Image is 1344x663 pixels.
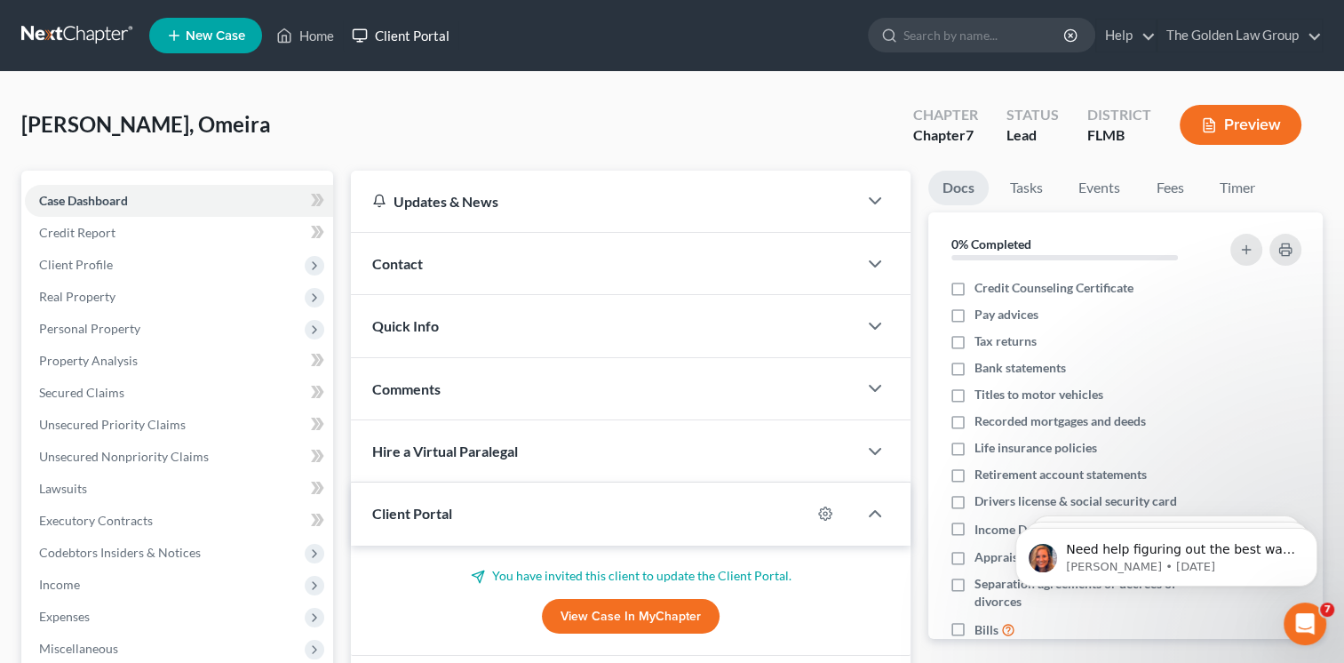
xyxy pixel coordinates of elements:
[39,353,138,368] span: Property Analysis
[25,377,333,409] a: Secured Claims
[974,279,1133,297] span: Credit Counseling Certificate
[372,505,452,522] span: Client Portal
[974,359,1066,377] span: Bank statements
[974,439,1097,457] span: Life insurance policies
[996,171,1057,205] a: Tasks
[25,409,333,441] a: Unsecured Priority Claims
[39,225,115,240] span: Credit Report
[372,443,518,459] span: Hire a Virtual Paralegal
[966,126,974,143] span: 7
[928,171,989,205] a: Docs
[39,545,201,560] span: Codebtors Insiders & Notices
[1141,171,1198,205] a: Fees
[39,481,87,496] span: Lawsuits
[372,255,423,272] span: Contact
[974,386,1103,403] span: Titles to motor vehicles
[372,192,836,211] div: Updates & News
[267,20,343,52] a: Home
[39,641,118,656] span: Miscellaneous
[1205,171,1269,205] a: Timer
[913,125,978,146] div: Chapter
[974,521,1081,539] span: Income Documents
[25,441,333,473] a: Unsecured Nonpriority Claims
[39,449,209,464] span: Unsecured Nonpriority Claims
[989,491,1344,615] iframe: Intercom notifications message
[903,19,1066,52] input: Search by name...
[39,609,90,624] span: Expenses
[974,332,1037,350] span: Tax returns
[39,385,124,400] span: Secured Claims
[372,567,889,585] p: You have invited this client to update the Client Portal.
[1087,125,1151,146] div: FLMB
[372,317,439,334] span: Quick Info
[1096,20,1156,52] a: Help
[974,548,1071,566] span: Appraisal reports
[186,29,245,43] span: New Case
[39,321,140,336] span: Personal Property
[39,193,128,208] span: Case Dashboard
[1320,603,1334,617] span: 7
[913,105,978,125] div: Chapter
[25,185,333,217] a: Case Dashboard
[1284,603,1326,645] iframe: Intercom live chat
[39,257,113,272] span: Client Profile
[974,621,998,639] span: Bills
[25,345,333,377] a: Property Analysis
[343,20,458,52] a: Client Portal
[39,289,115,304] span: Real Property
[25,473,333,505] a: Lawsuits
[1064,171,1134,205] a: Events
[39,577,80,592] span: Income
[1087,105,1151,125] div: District
[951,236,1031,252] strong: 0% Completed
[1006,105,1059,125] div: Status
[39,513,153,528] span: Executory Contracts
[1180,105,1301,145] button: Preview
[542,599,720,635] a: View Case in MyChapter
[39,417,186,432] span: Unsecured Priority Claims
[974,306,1038,324] span: Pay advices
[25,505,333,537] a: Executory Contracts
[1157,20,1322,52] a: The Golden Law Group
[21,111,271,137] span: [PERSON_NAME], Omeira
[974,492,1177,510] span: Drivers license & social security card
[974,575,1209,611] span: Separation agreements or decrees of divorces
[1006,125,1059,146] div: Lead
[25,217,333,249] a: Credit Report
[974,412,1146,430] span: Recorded mortgages and deeds
[974,466,1147,483] span: Retirement account statements
[372,380,441,397] span: Comments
